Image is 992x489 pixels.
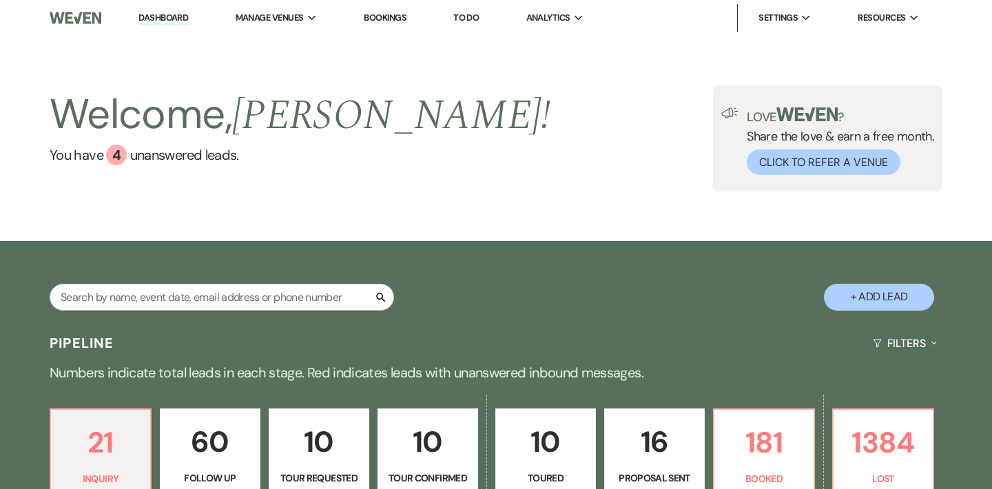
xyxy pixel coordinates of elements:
div: Share the love & earn a free month. [738,107,934,175]
p: Tour Confirmed [386,470,469,486]
p: Toured [504,470,587,486]
span: Settings [758,11,798,25]
button: Filters [867,325,942,362]
a: You have 4 unanswered leads. [50,145,550,165]
p: Tour Requested [278,470,360,486]
p: 10 [386,419,469,465]
img: Weven Logo [50,3,101,32]
p: Lost [842,471,924,486]
span: [PERSON_NAME] ! [232,84,550,147]
p: Booked [723,471,805,486]
a: Dashboard [138,12,188,25]
img: loud-speaker-illustration.svg [721,107,738,118]
p: Proposal Sent [613,470,696,486]
img: weven-logo-green.svg [776,107,838,121]
span: Analytics [526,11,570,25]
p: Inquiry [59,471,142,486]
a: Bookings [364,12,406,23]
a: To Do [453,12,479,23]
p: 60 [169,419,251,465]
p: 1384 [842,419,924,466]
button: + Add Lead [824,284,934,311]
p: 10 [278,419,360,465]
div: 4 [106,145,127,165]
p: 16 [613,419,696,465]
h2: Welcome, [50,85,550,145]
button: Click to Refer a Venue [747,149,900,175]
span: Resources [858,11,905,25]
p: 10 [504,419,587,465]
p: 181 [723,419,805,466]
p: Love ? [747,107,934,123]
input: Search by name, event date, email address or phone number [50,284,394,311]
span: Manage Venues [236,11,304,25]
p: 21 [59,419,142,466]
h3: Pipeline [50,333,114,353]
p: Follow Up [169,470,251,486]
